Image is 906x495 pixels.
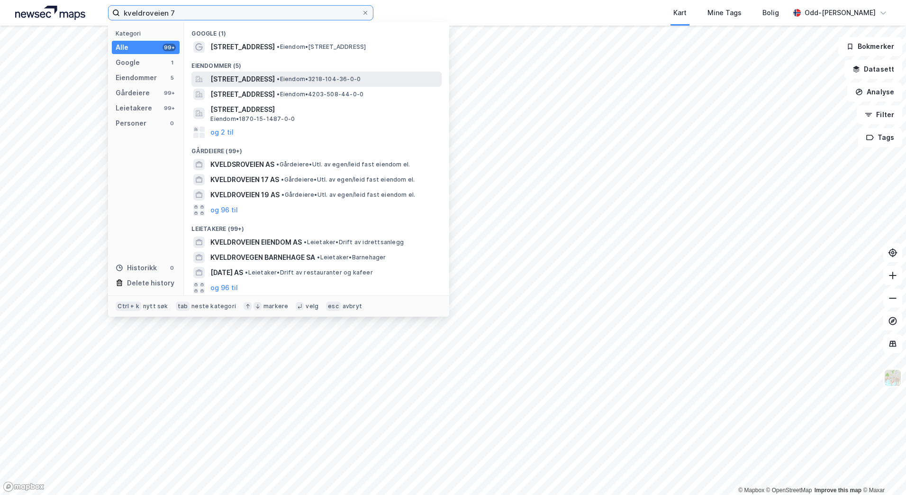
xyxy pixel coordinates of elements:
[805,7,876,18] div: Odd-[PERSON_NAME]
[844,60,902,79] button: Datasett
[163,44,176,51] div: 99+
[210,204,238,216] button: og 96 til
[210,174,279,185] span: KVELDROVEIEN 17 AS
[210,104,438,115] span: [STREET_ADDRESS]
[343,302,362,310] div: avbryt
[116,102,152,114] div: Leietakere
[210,127,234,138] button: og 2 til
[210,89,275,100] span: [STREET_ADDRESS]
[116,262,157,274] div: Historikk
[210,282,238,293] button: og 96 til
[317,254,320,261] span: •
[281,176,284,183] span: •
[210,252,315,263] span: KVELDROVEGEN BARNEHAGE SA
[673,7,687,18] div: Kart
[859,449,906,495] div: Kontrollprogram for chat
[184,55,449,72] div: Eiendommer (5)
[127,277,174,289] div: Delete history
[766,487,812,494] a: OpenStreetMap
[116,57,140,68] div: Google
[184,140,449,157] div: Gårdeiere (99+)
[317,254,386,261] span: Leietaker • Barnehager
[815,487,861,494] a: Improve this map
[191,302,236,310] div: neste kategori
[277,91,280,98] span: •
[281,191,415,199] span: Gårdeiere • Utl. av egen/leid fast eiendom el.
[762,7,779,18] div: Bolig
[263,302,288,310] div: markere
[277,43,366,51] span: Eiendom • [STREET_ADDRESS]
[277,75,361,83] span: Eiendom • 3218-104-36-0-0
[276,161,410,168] span: Gårdeiere • Utl. av egen/leid fast eiendom el.
[116,42,128,53] div: Alle
[116,118,146,129] div: Personer
[707,7,742,18] div: Mine Tags
[847,82,902,101] button: Analyse
[176,302,190,311] div: tab
[168,264,176,272] div: 0
[168,119,176,127] div: 0
[276,161,279,168] span: •
[245,269,372,276] span: Leietaker • Drift av restauranter og kafeer
[277,43,280,50] span: •
[210,237,302,248] span: KVELDROVEIEN EIENDOM AS
[857,105,902,124] button: Filter
[210,115,295,123] span: Eiendom • 1870-15-1487-0-0
[245,269,248,276] span: •
[163,89,176,97] div: 99+
[168,59,176,66] div: 1
[277,91,363,98] span: Eiendom • 4203-508-44-0-0
[306,302,318,310] div: velg
[116,72,157,83] div: Eiendommer
[163,104,176,112] div: 99+
[116,302,141,311] div: Ctrl + k
[884,369,902,387] img: Z
[168,74,176,82] div: 5
[116,30,180,37] div: Kategori
[281,176,415,183] span: Gårdeiere • Utl. av egen/leid fast eiendom el.
[210,73,275,85] span: [STREET_ADDRESS]
[281,191,284,198] span: •
[304,238,404,246] span: Leietaker • Drift av idrettsanlegg
[184,22,449,39] div: Google (1)
[210,41,275,53] span: [STREET_ADDRESS]
[738,487,764,494] a: Mapbox
[15,6,85,20] img: logo.a4113a55bc3d86da70a041830d287a7e.svg
[858,128,902,147] button: Tags
[116,87,150,99] div: Gårdeiere
[277,75,280,82] span: •
[210,267,243,278] span: [DATE] AS
[210,189,280,201] span: KVELDROVEIEN 19 AS
[184,218,449,235] div: Leietakere (99+)
[326,302,341,311] div: esc
[210,159,274,170] span: KVELDSROVEIEN AS
[143,302,168,310] div: nytt søk
[859,449,906,495] iframe: Chat Widget
[304,238,307,246] span: •
[838,37,902,56] button: Bokmerker
[120,6,362,20] input: Søk på adresse, matrikkel, gårdeiere, leietakere eller personer
[3,481,45,492] a: Mapbox homepage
